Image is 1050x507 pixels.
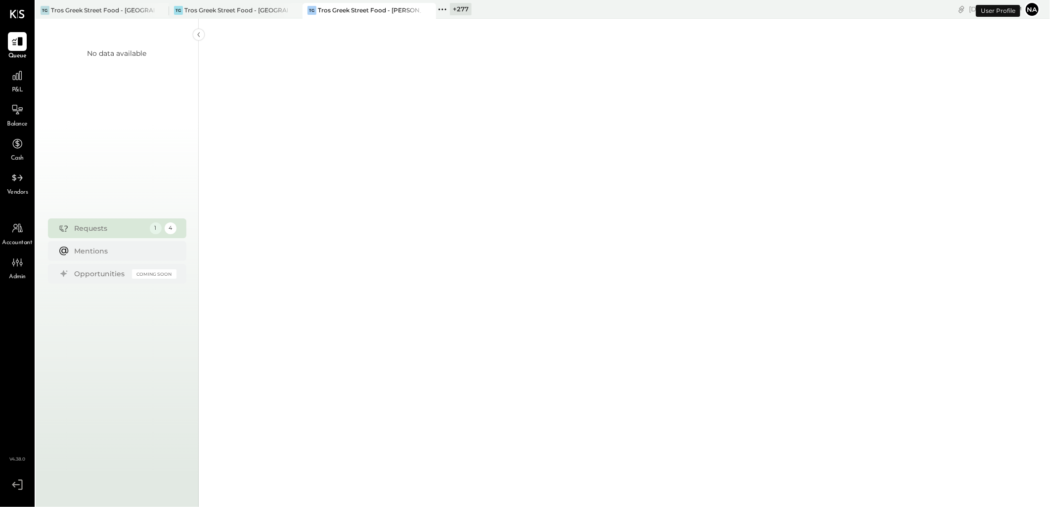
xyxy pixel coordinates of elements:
div: TG [174,6,183,15]
span: Queue [8,52,27,61]
a: Admin [0,253,34,282]
a: Cash [0,134,34,163]
div: copy link [957,4,966,14]
span: Admin [9,273,26,282]
span: Cash [11,154,24,163]
div: Requests [75,223,145,233]
div: TG [41,6,49,15]
div: Opportunities [75,269,127,279]
div: + 277 [450,3,472,15]
span: Vendors [7,188,28,197]
div: Tros Greek Street Food - [PERSON_NAME] [318,6,421,14]
a: P&L [0,66,34,95]
div: [DATE] [969,4,1022,14]
div: Coming Soon [132,269,176,279]
div: Tros Greek Street Food - [GEOGRAPHIC_DATA] [184,6,288,14]
div: 1 [150,222,162,234]
a: Queue [0,32,34,61]
div: Mentions [75,246,172,256]
div: 4 [165,222,176,234]
div: TG [307,6,316,15]
a: Vendors [0,169,34,197]
div: User Profile [976,5,1020,17]
a: Balance [0,100,34,129]
span: P&L [12,86,23,95]
div: No data available [87,48,147,58]
button: Na [1024,1,1040,17]
div: Tros Greek Street Food - [GEOGRAPHIC_DATA] [51,6,154,14]
a: Accountant [0,219,34,248]
span: Accountant [2,239,33,248]
span: Balance [7,120,28,129]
